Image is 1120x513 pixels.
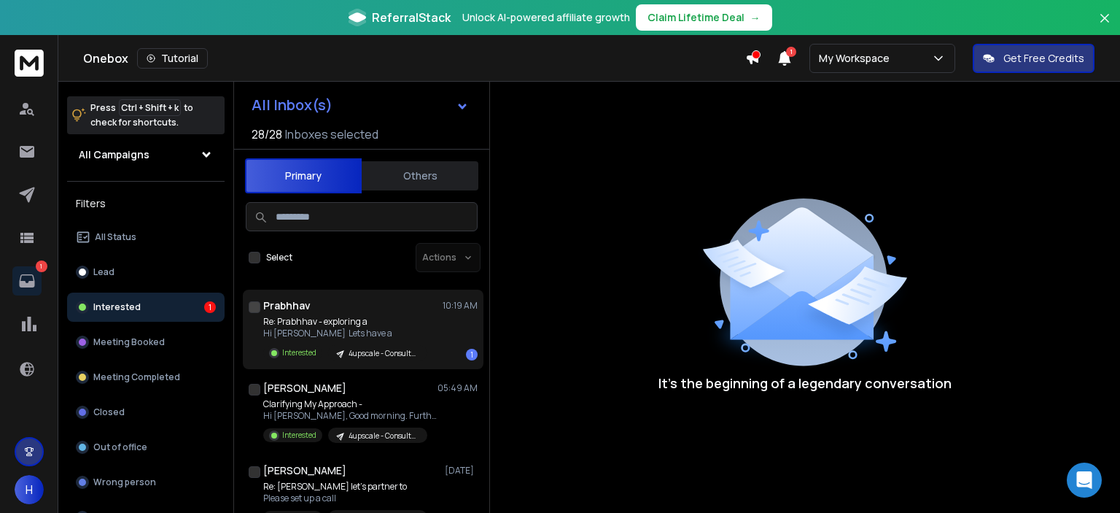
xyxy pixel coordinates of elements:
button: Tutorial [137,48,208,69]
p: Wrong person [93,477,156,488]
p: Hi [PERSON_NAME], Good morning. Further [263,410,438,422]
button: H [15,475,44,504]
div: 1 [204,301,216,313]
p: Press to check for shortcuts. [90,101,193,130]
span: → [750,10,761,25]
button: All Inbox(s) [240,90,481,120]
p: [DATE] [445,465,478,477]
p: 10:19 AM [443,300,478,312]
button: Close banner [1095,9,1114,44]
p: Lead [93,266,114,278]
p: 05:49 AM [437,382,478,394]
div: Open Intercom Messenger [1067,463,1102,498]
p: Get Free Credits [1003,51,1084,66]
button: Meeting Completed [67,363,225,392]
p: Interested [282,430,316,441]
p: It’s the beginning of a legendary conversation [658,373,952,393]
button: Wrong person [67,468,225,497]
div: Onebox [83,48,745,69]
button: Out of office [67,433,225,462]
p: Unlock AI-powered affiliate growth [462,10,630,25]
h1: Prabhhav [263,298,311,313]
h1: All Inbox(s) [252,98,332,112]
span: 1 [786,47,796,57]
p: Interested [93,301,141,313]
button: All Campaigns [67,140,225,169]
p: Out of office [93,441,147,453]
button: Lead [67,258,225,287]
p: Please set up a call [263,493,427,504]
h1: All Campaigns [79,147,149,162]
button: Others [362,160,478,192]
p: Meeting Completed [93,371,180,383]
button: Claim Lifetime Deal→ [636,4,772,31]
a: 1 [12,266,42,296]
p: 1 [36,261,47,272]
p: 4upscale - Consultant - 1 [349,431,419,441]
span: ReferralStack [372,9,451,26]
p: Closed [93,406,125,418]
p: Re: [PERSON_NAME] let’s partner to [263,481,427,493]
button: Closed [67,398,225,427]
h1: [PERSON_NAME] [263,463,346,478]
p: Re: Prabhhav - exploring a [263,316,427,328]
button: Meeting Booked [67,328,225,357]
span: Ctrl + Shift + k [119,99,181,116]
h3: Filters [67,193,225,214]
p: Meeting Booked [93,336,165,348]
p: Hi [PERSON_NAME] Lets have a [263,328,427,339]
label: Select [266,252,292,263]
button: Get Free Credits [973,44,1094,73]
span: 28 / 28 [252,126,282,143]
button: Primary [245,158,362,193]
h3: Inboxes selected [285,126,378,143]
button: Interested1 [67,293,225,322]
p: All Status [95,231,136,243]
p: My Workspace [819,51,895,66]
button: All Status [67,223,225,252]
div: 1 [466,349,478,360]
p: Clarifying My Approach - [263,398,438,410]
h1: [PERSON_NAME] [263,381,346,396]
p: Interested [282,347,316,358]
p: 4upscale - Consultant - 1 [349,348,419,359]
